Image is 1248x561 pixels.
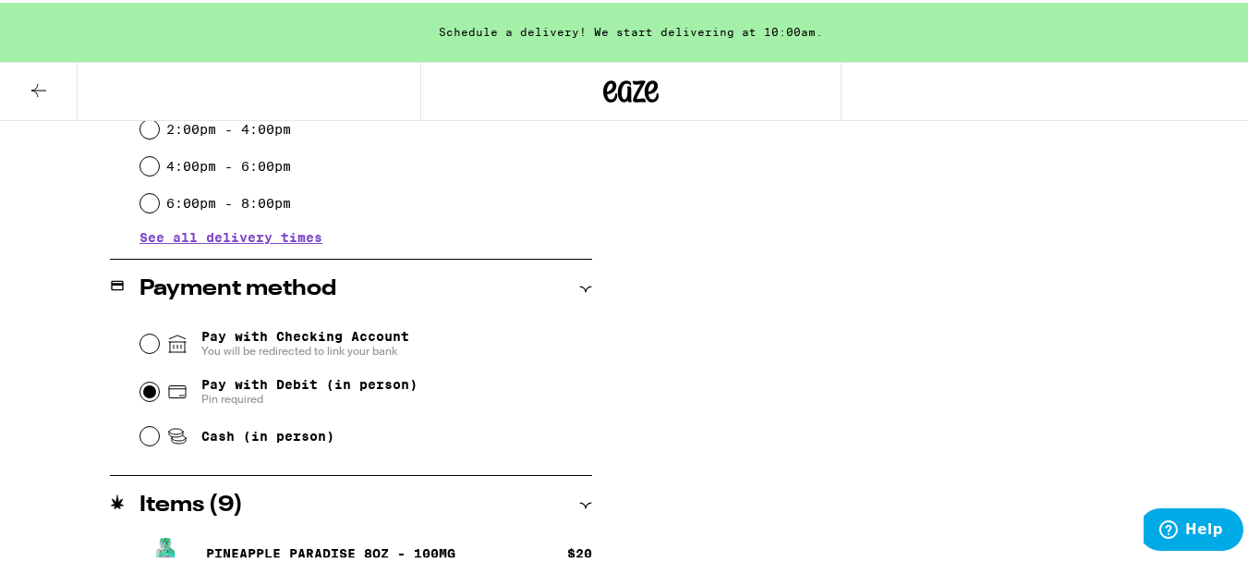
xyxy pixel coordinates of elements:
label: 6:00pm - 8:00pm [166,193,291,208]
label: 2:00pm - 4:00pm [166,119,291,134]
h2: Items ( 9 ) [139,492,243,514]
div: $ 20 [567,543,592,558]
iframe: Opens a widget where you can find more information [1144,506,1243,552]
button: See all delivery times [139,228,322,241]
h2: Payment method [139,275,336,298]
label: 4:00pm - 6:00pm [166,156,291,171]
p: Pineapple Paradise 8oz - 100mg [206,543,455,558]
span: You will be redirected to link your bank [201,341,409,356]
span: Pin required [201,389,418,404]
span: Pay with Debit (in person) [201,374,418,389]
span: Cash (in person) [201,426,334,441]
span: Pay with Checking Account [201,326,409,356]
